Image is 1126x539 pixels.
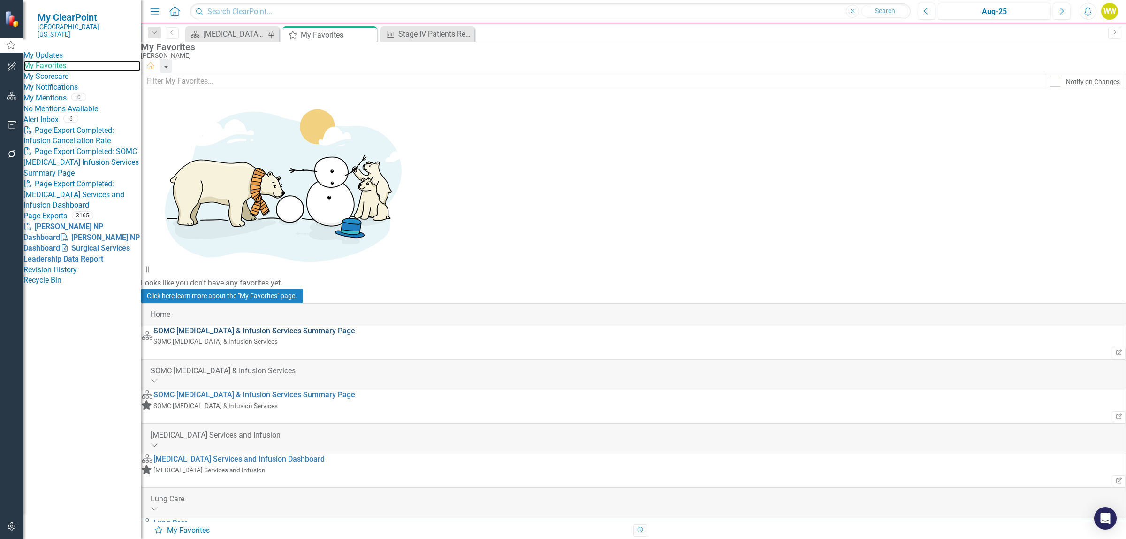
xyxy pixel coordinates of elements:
[23,211,67,222] a: Page Exports
[151,366,1116,377] div: SOMC [MEDICAL_DATA] & Infusion Services
[875,7,895,15] span: Search
[153,326,355,335] a: SOMC [MEDICAL_DATA] & Infusion Services Summary Page
[5,11,21,27] img: ClearPoint Strategy
[23,275,141,286] a: Recycle Bin
[38,23,131,38] small: [GEOGRAPHIC_DATA][US_STATE]
[153,466,266,474] small: [MEDICAL_DATA] Services and Infusion
[153,402,278,409] small: SOMC [MEDICAL_DATA] & Infusion Services
[1101,3,1118,20] button: WW
[151,309,1116,320] div: Home
[23,104,141,115] div: No Mentions Available
[383,28,472,40] a: Stage IV Patients Referred to [MEDICAL_DATA] or Hospice
[23,179,141,211] div: Page Export Completed: [MEDICAL_DATA] Services and Infusion Dashboard
[23,244,130,263] a: Surgical Services Leadership Data Report
[301,29,374,41] div: My Favorites
[141,52,1121,59] div: [PERSON_NAME]
[23,50,141,61] a: My Updates
[188,28,265,40] a: [MEDICAL_DATA] Services and Infusion Dashboard
[151,494,1116,505] div: Lung Care
[153,454,325,463] a: [MEDICAL_DATA] Services and Infusion Dashboard
[153,518,188,527] a: Lung Care
[153,390,355,399] a: SOMC [MEDICAL_DATA] & Infusion Services Summary Page
[141,278,1126,289] div: Looks like you don't have any favorites yet.
[1066,77,1120,86] div: Notify on Changes
[141,73,1044,90] input: Filter My Favorites...
[153,338,278,345] small: SOMC [MEDICAL_DATA] & Infusion Services
[23,93,67,104] a: My Mentions
[941,6,1047,17] div: Aug-25
[861,5,908,18] button: Search
[398,28,472,40] div: Stage IV Patients Referred to [MEDICAL_DATA] or Hospice
[154,525,626,536] div: My Favorites
[23,222,103,242] a: [PERSON_NAME] NP Dashboard
[203,28,265,40] div: [MEDICAL_DATA] Services and Infusion Dashboard
[151,430,1116,441] div: [MEDICAL_DATA] Services and Infusion
[141,289,303,303] a: Click here learn more about the "My Favorites" page.
[23,115,59,125] a: Alert Inbox
[72,211,93,219] div: 3165
[141,90,422,278] img: Getting started
[23,125,141,147] div: Page Export Completed: Infusion Cancellation Rate
[63,115,78,123] div: 6
[23,82,141,93] a: My Notifications
[23,71,141,82] a: My Scorecard
[1094,507,1117,530] div: Open Intercom Messenger
[23,146,141,179] div: Page Export Completed: SOMC [MEDICAL_DATA] Infusion Services Summary Page
[1112,347,1126,359] button: Set Home Page
[38,12,131,23] span: My ClearPoint
[23,233,140,253] a: [PERSON_NAME] NP Dashboard
[141,42,1121,52] div: My Favorites
[71,93,86,101] div: 0
[938,3,1050,20] button: Aug-25
[190,3,911,20] input: Search ClearPoint...
[23,61,141,71] a: My Favorites
[23,265,141,276] a: Revision History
